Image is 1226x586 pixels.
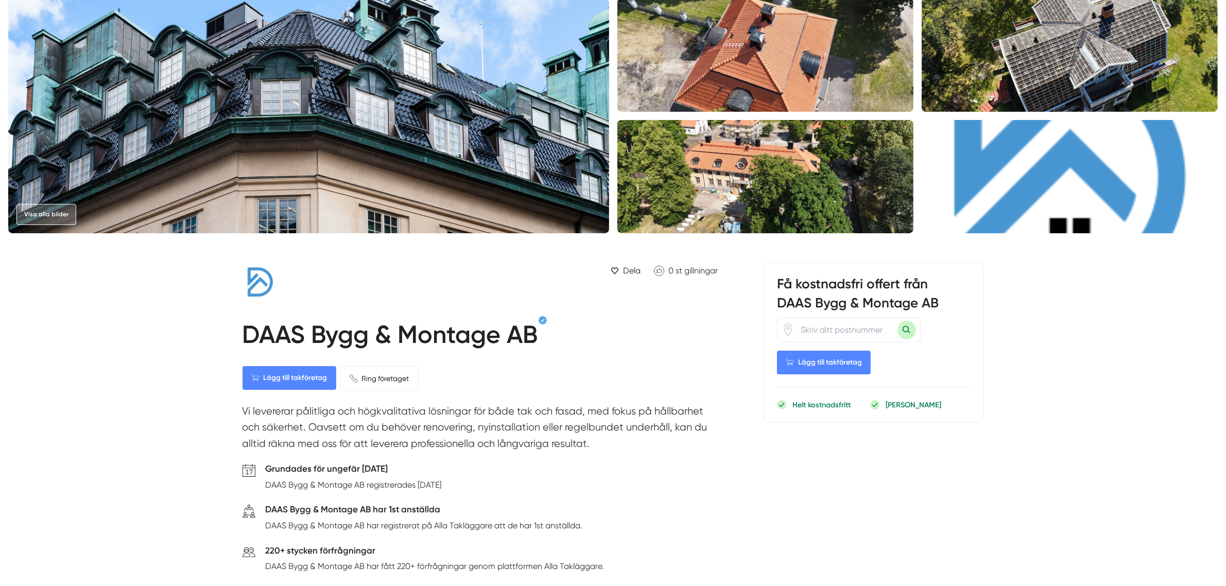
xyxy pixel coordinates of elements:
h5: Grundades för ungefär [DATE] [266,462,442,478]
a: Ring företaget [340,366,419,391]
span: Dela [623,264,641,277]
span: st gillningar [676,266,718,275]
span: Klicka för att använda din position. [782,323,795,336]
span: 0 [668,266,674,275]
svg: Pin / Karta [782,323,795,336]
span: Ring företaget [362,373,409,384]
img: Logotyp DAAS Bygg & Montage AB [243,262,356,312]
h1: DAAS Bygg & Montage AB [243,320,538,354]
span: Verifierat av Sahak Adibekian [538,316,547,325]
h5: 220+ stycken förfrågningar [266,544,605,560]
p: DAAS Bygg & Montage AB har fått 220+ förfrågningar genom plattformen Alla Takläggare. [266,560,605,573]
button: Sök med postnummer [897,321,916,339]
: Lägg till takföretag [777,351,871,374]
p: [PERSON_NAME] [886,400,941,410]
: Lägg till takföretag [243,366,336,390]
input: Skriv ditt postnummer [795,318,897,342]
a: Klicka för att gilla DAAS Bygg & Montage AB [649,262,723,279]
img: DAAS Bygg & Montage AB bild 2025 [922,120,1218,233]
img: Bild från DAAS Bygg & Montage AB [617,120,913,233]
a: Visa alla bilder [16,204,76,225]
h5: DAAS Bygg & Montage AB har 1st anställda [266,503,583,519]
p: Vi levererar pålitliga och högkvalitativa lösningar för både tak och fasad, med fokus på hållbarh... [243,403,723,457]
p: Helt kostnadsfritt [792,400,851,410]
a: Dela [607,262,645,279]
p: DAAS Bygg & Montage AB registrerades [DATE] [266,478,442,491]
h3: Få kostnadsfri offert från DAAS Bygg & Montage AB [777,275,971,317]
p: DAAS Bygg & Montage AB har registrerat på Alla Takläggare att de har 1st anställda. [266,519,583,532]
